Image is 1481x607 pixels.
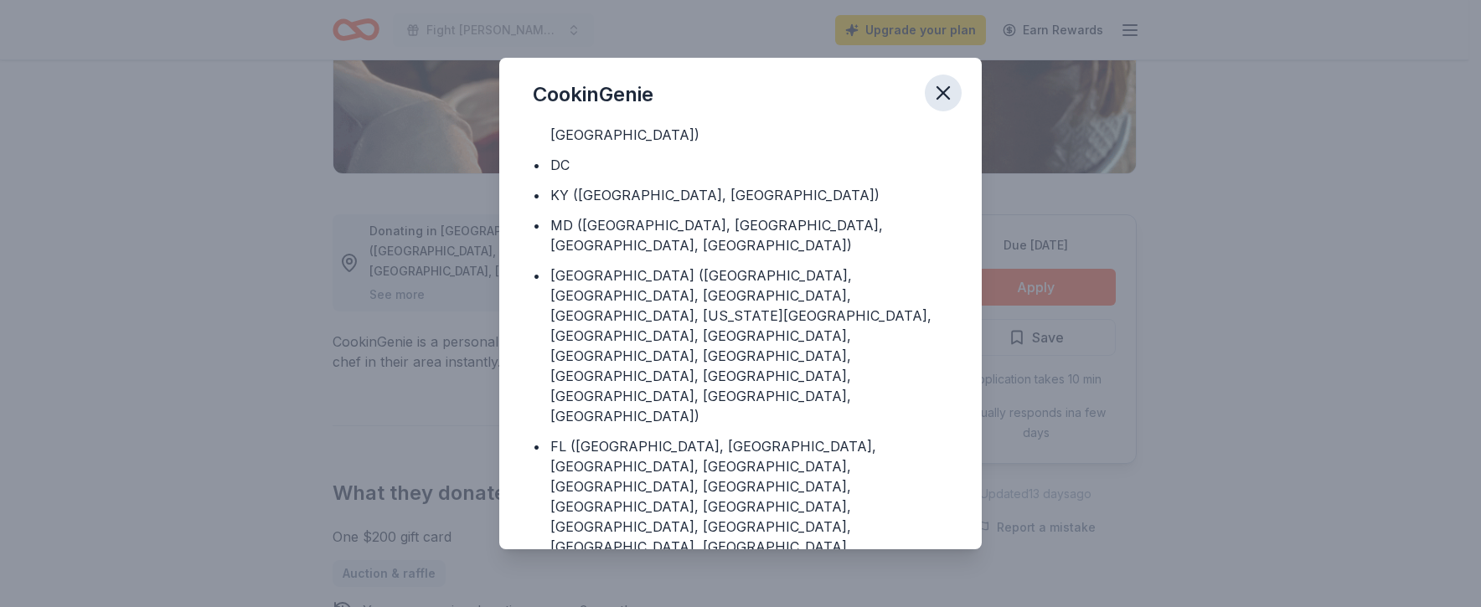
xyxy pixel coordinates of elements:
div: • [533,436,540,456]
div: • [533,215,540,235]
div: CookinGenie [533,81,653,108]
div: KY ([GEOGRAPHIC_DATA], [GEOGRAPHIC_DATA]) [550,185,880,205]
div: • [533,185,540,205]
div: FL ([GEOGRAPHIC_DATA], [GEOGRAPHIC_DATA], [GEOGRAPHIC_DATA], [GEOGRAPHIC_DATA], [GEOGRAPHIC_DATA]... [550,436,948,597]
div: [GEOGRAPHIC_DATA] ([GEOGRAPHIC_DATA], [GEOGRAPHIC_DATA], [GEOGRAPHIC_DATA], [GEOGRAPHIC_DATA], [U... [550,265,948,426]
div: MD ([GEOGRAPHIC_DATA], [GEOGRAPHIC_DATA], [GEOGRAPHIC_DATA], [GEOGRAPHIC_DATA]) [550,215,948,255]
div: • [533,155,540,175]
div: • [533,265,540,285]
div: DC [550,155,570,175]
